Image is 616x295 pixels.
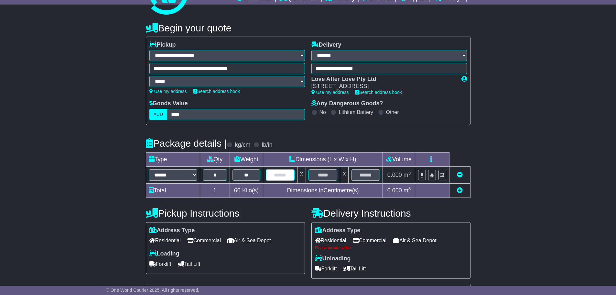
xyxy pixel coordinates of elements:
[235,142,250,149] label: kg/cm
[383,152,415,166] td: Volume
[106,288,200,293] span: © One World Courier 2025. All rights reserved.
[315,235,346,245] span: Residential
[353,235,386,245] span: Commercial
[262,142,272,149] label: lb/in
[263,152,383,166] td: Dimensions (L x W x H)
[311,83,455,90] div: [STREET_ADDRESS]
[315,227,361,234] label: Address Type
[178,259,200,269] span: Tail Lift
[315,255,351,262] label: Unloading
[187,235,221,245] span: Commercial
[200,152,230,166] td: Qty
[149,41,176,49] label: Pickup
[387,172,402,178] span: 0.000
[315,264,337,274] span: Forklift
[404,172,411,178] span: m
[408,171,411,176] sup: 3
[311,100,383,107] label: Any Dangerous Goods?
[386,109,399,115] label: Other
[315,245,467,250] div: Please provide value
[146,208,305,219] h4: Pickup Instructions
[393,235,437,245] span: Air & Sea Depot
[146,138,227,149] h4: Package details |
[146,183,200,198] td: Total
[355,90,402,95] a: Search address book
[387,187,402,194] span: 0.000
[234,187,241,194] span: 60
[457,187,463,194] a: Add new item
[149,250,179,257] label: Loading
[297,166,306,183] td: x
[263,183,383,198] td: Dimensions in Centimetre(s)
[193,89,240,94] a: Search address book
[340,166,349,183] td: x
[311,208,470,219] h4: Delivery Instructions
[311,41,341,49] label: Delivery
[339,109,373,115] label: Lithium Battery
[319,109,326,115] label: No
[408,186,411,191] sup: 3
[227,235,271,245] span: Air & Sea Depot
[149,235,181,245] span: Residential
[457,172,463,178] a: Remove this item
[149,89,187,94] a: Use my address
[343,264,366,274] span: Tail Lift
[200,183,230,198] td: 1
[149,259,171,269] span: Forklift
[311,76,455,83] div: Love After Love Pty Ltd
[149,100,188,107] label: Goods Value
[404,187,411,194] span: m
[146,23,470,33] h4: Begin your quote
[146,152,200,166] td: Type
[149,109,168,120] label: AUD
[230,183,263,198] td: Kilo(s)
[230,152,263,166] td: Weight
[311,90,349,95] a: Use my address
[149,227,195,234] label: Address Type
